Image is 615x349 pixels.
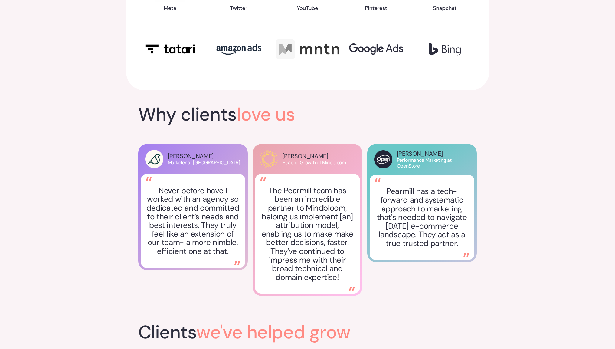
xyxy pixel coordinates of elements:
img: Testimonial [463,253,469,257]
img: Google ads logo [349,43,403,55]
h2: Clients [138,323,409,341]
p: Pearmill has a tech-forward and systematic approach to marketing that's needed to navigate [DATE]... [375,187,469,248]
img: Testimonial [349,287,355,291]
img: Testimonial icon [146,177,152,181]
p: The Pearmill team has been an incredible partner to Mindbloom, helping us implement [an] attribut... [260,186,355,282]
p: Marketer at [GEOGRAPHIC_DATA] [168,160,240,165]
p: [PERSON_NAME] [282,152,346,160]
p: [PERSON_NAME] [397,150,475,157]
img: Bing icon [429,43,461,56]
h2: Why clients [138,105,477,124]
img: Testimonial [234,261,240,264]
img: Testimonial icon [375,178,381,182]
span: we've helped grow [196,320,351,344]
img: Testimonial icon [260,177,266,181]
p: Never before have I worked with an agency so dedicated and committed to their client’s needs and ... [146,186,240,256]
span: love us [237,102,295,126]
p: [PERSON_NAME] [168,152,240,160]
p: Performance Marketing at OpenStore [397,157,475,169]
p: Head of Growth at Mindbloom [282,160,346,165]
